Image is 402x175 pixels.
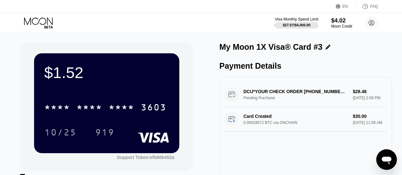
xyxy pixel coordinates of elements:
div: Support Token: efb60b452a [117,155,174,160]
div: Payment Details [219,61,392,71]
div: $27.07 / $4,000.00 [283,23,310,27]
div: 919 [90,124,119,140]
div: My Moon 1X Visa® Card #3 [219,42,323,52]
div: Visa Monthly Spend Limit$27.07/$4,000.00 [275,17,318,29]
div: EN [336,3,355,10]
div: FAQ [355,3,378,10]
div: $1.52 [44,64,169,82]
div: Support Token:efb60b452a [117,155,174,160]
div: 919 [95,128,114,138]
iframe: Button to launch messaging window [376,149,397,170]
div: $4.02Moon Credit [331,17,352,29]
div: EN [343,4,348,9]
div: 10/25 [40,124,81,140]
div: 10/25 [44,128,76,138]
div: Moon Credit [331,24,352,29]
div: FAQ [370,4,378,9]
div: $4.02 [331,17,352,24]
div: Visa Monthly Spend Limit [275,17,318,22]
div: 3603 [141,103,166,113]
